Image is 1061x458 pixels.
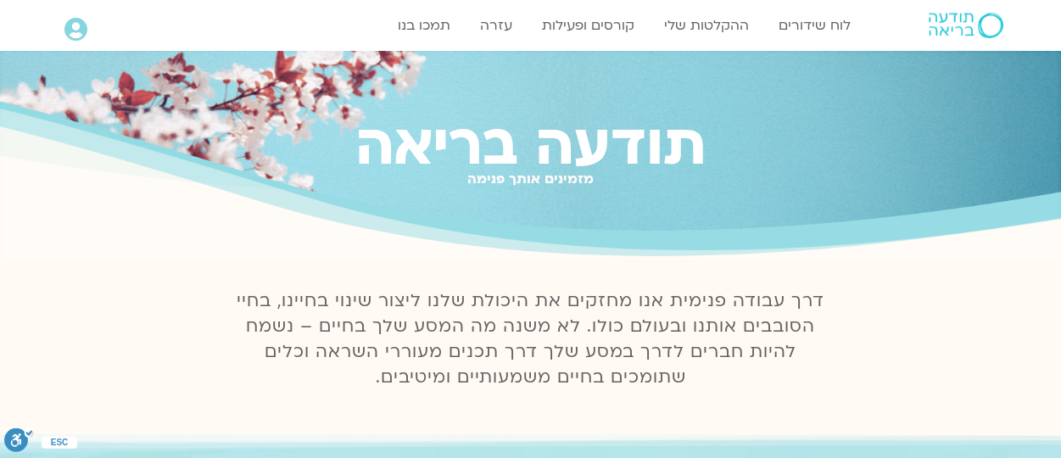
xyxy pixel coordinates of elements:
a: עזרה [472,9,521,42]
a: תמכו בנו [389,9,459,42]
img: תודעה בריאה [929,13,1003,38]
a: קורסים ופעילות [533,9,643,42]
p: דרך עבודה פנימית אנו מחזקים את היכולת שלנו ליצור שינוי בחיינו, בחיי הסובבים אותנו ובעולם כולו. לא... [227,288,835,390]
a: לוח שידורים [770,9,859,42]
a: ההקלטות שלי [656,9,757,42]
